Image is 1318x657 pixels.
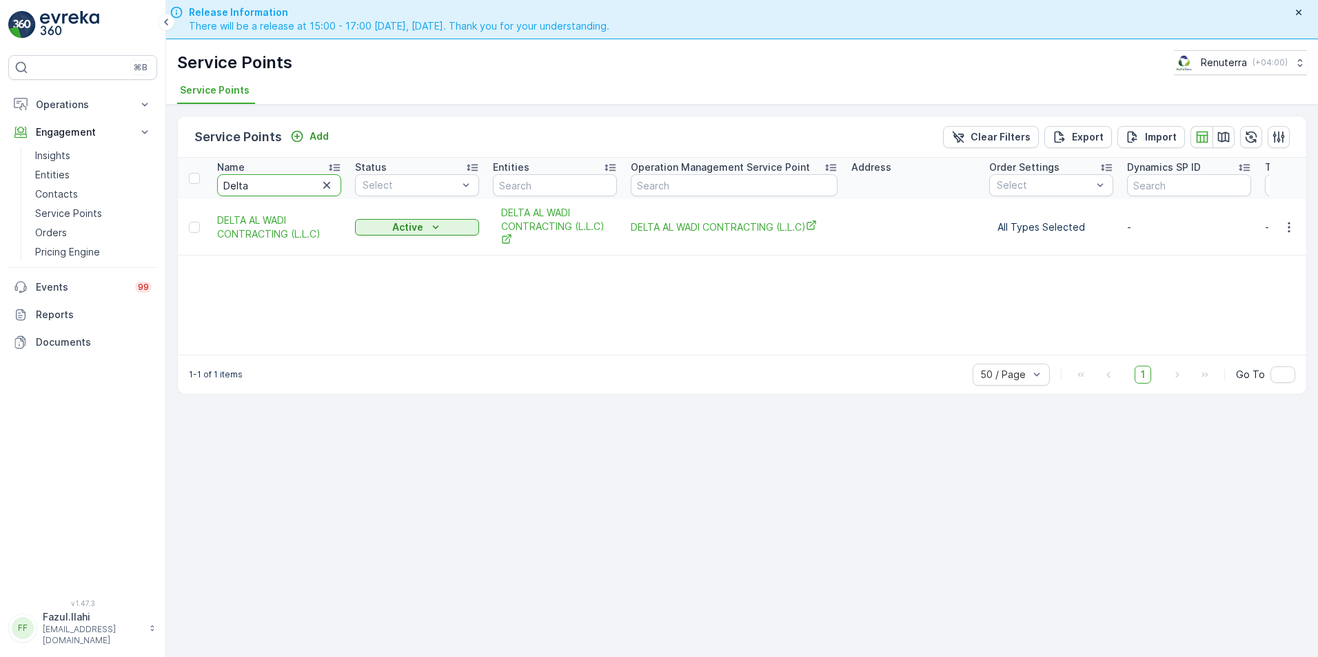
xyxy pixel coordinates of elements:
div: FF [12,617,34,639]
a: Contacts [30,185,157,204]
button: Engagement [8,118,157,146]
p: [EMAIL_ADDRESS][DOMAIN_NAME] [43,624,142,646]
a: Orders [30,223,157,242]
p: Fazul.Ilahi [43,610,142,624]
span: Go To [1236,368,1265,382]
span: v 1.47.3 [8,599,157,607]
p: Clear Filters [971,130,1031,144]
p: Select [363,178,458,192]
a: Documents [8,328,157,356]
button: Renuterra(+04:00) [1174,50,1307,75]
p: Address [851,160,891,174]
a: DELTA AL WADI CONTRACTING (L.L.C) [217,213,341,241]
a: Pricing Engine [30,242,157,262]
a: Entities [30,165,157,185]
img: Screenshot_2024-07-26_at_13.33.01.png [1174,55,1195,70]
button: FFFazul.Ilahi[EMAIL_ADDRESS][DOMAIN_NAME] [8,610,157,646]
button: Add [285,128,334,145]
span: 1 [1135,366,1151,384]
p: 1-1 of 1 items [189,369,243,380]
p: Name [217,160,245,174]
button: Clear Filters [943,126,1039,148]
span: There will be a release at 15:00 - 17:00 [DATE], [DATE]. Thank you for your understanding. [189,19,609,33]
a: Reports [8,301,157,328]
p: Events [36,280,127,294]
button: Operations [8,91,157,118]
p: Entities [493,160,529,174]
p: Insights [35,149,70,163]
a: Insights [30,146,157,165]
input: Search [631,174,838,196]
p: Pricing Engine [35,245,100,259]
p: 99 [138,282,149,293]
p: Active [392,220,423,234]
span: Release Information [189,6,609,19]
p: Engagement [36,125,130,139]
img: logo [8,11,36,39]
p: All Types Selected [997,220,1105,234]
a: DELTA AL WADI CONTRACTING (L.L.C) [631,220,838,234]
img: logo_light-DOdMpM7g.png [40,11,99,39]
td: - [1120,199,1258,255]
p: Orders [35,226,67,240]
p: ( +04:00 ) [1253,57,1288,68]
input: Search [493,174,617,196]
p: Reports [36,308,152,322]
p: Status [355,160,387,174]
button: Active [355,219,479,236]
button: Export [1044,126,1112,148]
div: Toggle Row Selected [189,222,200,233]
p: Operations [36,98,130,112]
p: Dynamics SP ID [1127,160,1201,174]
p: Export [1072,130,1104,144]
a: Service Points [30,204,157,223]
p: Entities [35,168,70,182]
p: Order Settings [989,160,1060,174]
p: Renuterra [1201,56,1247,70]
p: Service Points [177,52,292,74]
p: Contacts [35,187,78,201]
a: DELTA AL WADI CONTRACTING (L.L.C) [501,206,609,248]
p: Service Points [35,207,102,220]
button: Import [1117,126,1185,148]
p: Documents [36,335,152,349]
p: Service Points [194,127,282,147]
a: Events99 [8,273,157,301]
p: Add [310,129,329,143]
p: Operation Management Service Point [631,160,810,174]
input: Search [217,174,341,196]
input: Search [1127,174,1251,196]
p: Import [1145,130,1177,144]
span: Service Points [180,83,250,97]
p: ⌘B [134,62,148,73]
p: Select [997,178,1092,192]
